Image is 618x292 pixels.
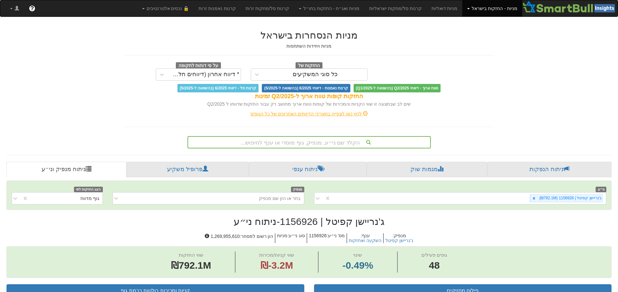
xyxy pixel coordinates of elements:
[259,195,301,202] div: בחר או הזן שם מנפיק
[364,0,427,17] a: קרנות סל/מחקות ישראליות
[367,162,487,177] a: מגמות שוק
[6,162,127,177] a: ניתוח מנפיק וני״ע
[188,137,430,148] div: הקלד שם ני״ע, מנפיק, גוף מוסדי או ענף לחיפוש...
[249,162,367,177] a: ניתוח ענפי
[261,260,293,271] span: ₪-3.2M
[421,259,447,273] span: 48
[171,260,211,271] span: ₪792.1M
[487,162,612,177] a: ניתוח הנפקות
[124,44,494,49] h5: מניות ויחידות השתתפות
[179,252,203,258] span: שווי החזקות
[307,233,346,243] h5: מס' ני״ע : 1156926
[346,233,383,243] h5: ענף :
[353,252,362,258] span: שינוי
[259,252,294,258] span: שווי קניות/מכירות
[462,0,522,17] a: מניות - החזקות בישראל
[385,238,413,243] button: ג'נריישן קפיטל
[354,84,441,92] span: טווח ארוך - דיווחי Q2/2025 (בהשוואה ל-Q1/2025)
[522,0,618,13] img: Smartbull
[203,233,275,243] h5: הון רשום למסחר : 1,269,955,610
[296,62,323,69] span: החזקות של
[124,30,494,41] h2: מניות הנסחרות בישראל
[124,92,494,101] div: החזקות קופות טווח ארוך ל-Q2/2025 זמינות
[194,0,241,17] a: קרנות נאמנות זרות
[80,195,99,202] div: גוף מדווח
[293,71,338,78] div: כל סוגי המשקיעים
[137,0,194,17] a: 🔒 נכסים אלטרנטיבים
[169,71,239,78] div: * דיווח אחרון (דיווחים חלקיים)
[124,101,494,107] div: שים לב שבתצוגה זו שווי הקניות והמכירות של קופות טווח ארוך מחושב רק עבור החזקות שדווחו ל Q2/2025
[342,259,373,273] span: -0.49%
[30,5,34,12] span: ?
[538,194,602,202] div: ג'נריישן קפיטל | 1156926 (₪792.1M)
[24,0,40,17] a: ?
[421,252,447,258] span: גופים פעילים
[119,111,499,117] div: לחץ כאן לצפייה בתאריכי הדיווחים האחרונים של כל הגופים
[596,187,606,192] span: ני״ע
[291,187,304,192] span: מנפיק
[177,84,259,92] span: קרנות סל - דיווחי 6/2025 (בהשוואה ל-5/2025)
[383,233,415,243] h5: מנפיק :
[6,216,612,227] h2: ג'נריישן קפיטל | 1156926 - ניתוח ני״ע
[275,233,307,243] h5: סוג ני״ע : מניות
[349,238,382,243] button: השקעה ואחזקות
[74,187,103,192] span: הצג החזקות לפי
[262,84,350,92] span: קרנות נאמנות - דיווחי 6/2025 (בהשוואה ל-5/2025)
[176,62,221,69] span: על פי דוחות לתקופה
[241,0,294,17] a: קרנות סל/מחקות זרות
[127,162,248,177] a: פרופיל משקיע
[294,0,364,17] a: מניות ואג״ח - החזקות בחו״ל
[427,0,463,17] a: מניות דואליות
